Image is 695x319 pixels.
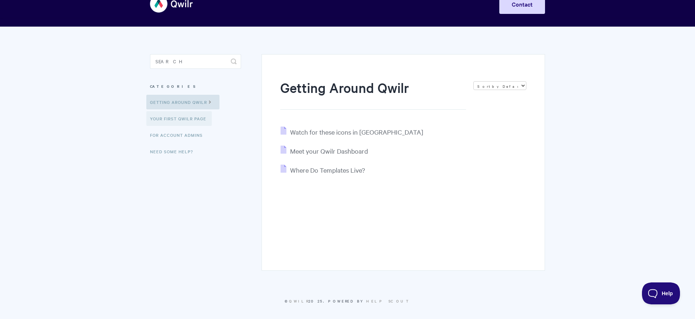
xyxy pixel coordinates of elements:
[289,298,308,304] a: Qwilr
[150,80,241,93] h3: Categories
[281,166,365,174] a: Where Do Templates Live?
[150,54,241,69] input: Search
[281,128,423,136] a: Watch for these icons in [GEOGRAPHIC_DATA]
[366,298,410,304] a: Help Scout
[290,128,423,136] span: Watch for these icons in [GEOGRAPHIC_DATA]
[328,298,410,304] span: Powered by
[280,78,466,110] h1: Getting Around Qwilr
[146,111,212,126] a: Your First Qwilr Page
[642,282,680,304] iframe: Toggle Customer Support
[290,166,365,174] span: Where Do Templates Live?
[150,128,208,142] a: For Account Admins
[281,147,368,155] a: Meet your Qwilr Dashboard
[473,81,526,90] select: Page reloads on selection
[146,95,219,109] a: Getting Around Qwilr
[150,298,545,304] p: © 2025.
[290,147,368,155] span: Meet your Qwilr Dashboard
[150,144,199,159] a: Need Some Help?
